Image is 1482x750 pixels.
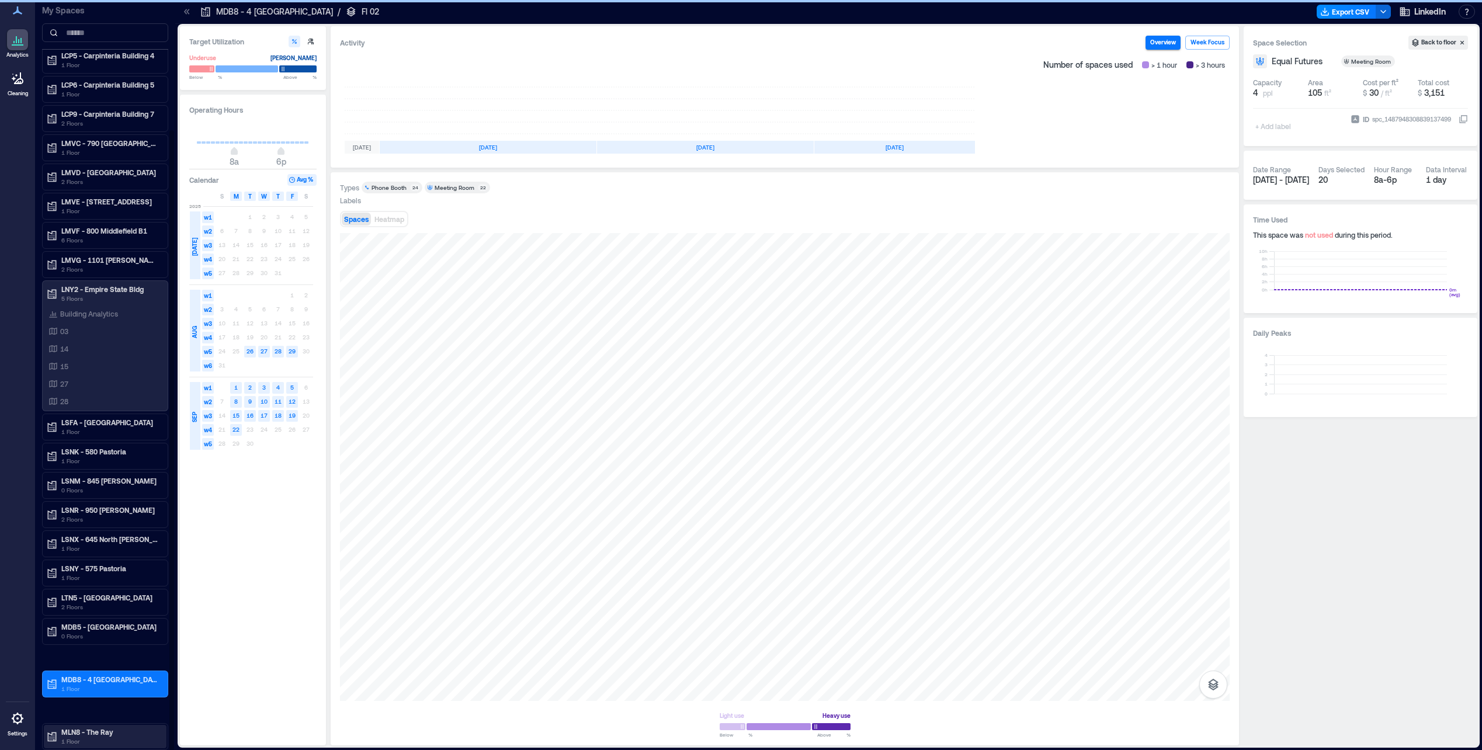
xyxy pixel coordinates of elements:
[61,727,159,737] p: MLN8 - The Ray
[1272,55,1323,67] span: Equal Futures
[1262,271,1268,277] tspan: 4h
[1317,5,1376,19] button: Export CSV
[290,384,294,391] text: 5
[1253,165,1291,174] div: Date Range
[1426,165,1467,174] div: Data Interval
[202,360,214,371] span: w6
[61,447,159,456] p: LSNK - 580 Pastoria
[374,215,404,223] span: Heatmap
[478,184,488,191] div: 22
[61,80,159,89] p: LCP6 - Carpinteria Building 5
[345,141,379,154] div: [DATE]
[61,197,159,206] p: LMVE - [STREET_ADDRESS]
[1272,55,1337,67] button: Equal Futures
[720,731,752,738] span: Below %
[234,384,238,391] text: 1
[232,426,240,433] text: 22
[1381,89,1392,97] span: / ft²
[276,192,280,201] span: T
[1146,36,1181,50] button: Overview
[230,157,239,166] span: 8a
[1418,78,1449,87] div: Total cost
[61,515,159,524] p: 2 Floors
[597,141,814,154] div: [DATE]
[202,239,214,251] span: w3
[340,183,359,192] div: Types
[189,104,317,116] h3: Operating Hours
[61,631,159,641] p: 0 Floors
[3,64,32,100] a: Cleaning
[61,564,159,573] p: LSNY - 575 Pastoria
[202,332,214,343] span: w4
[1265,391,1268,397] tspan: 0
[61,255,159,265] p: LMVG - 1101 [PERSON_NAME] B7
[344,215,369,223] span: Spaces
[61,675,159,684] p: MDB8 - 4 [GEOGRAPHIC_DATA]
[1253,87,1258,99] span: 4
[202,304,214,315] span: w2
[283,74,317,81] span: Above %
[4,704,32,741] a: Settings
[1363,89,1367,97] span: $
[720,710,744,721] div: Light use
[248,192,252,201] span: T
[189,52,216,64] div: Underuse
[189,74,222,81] span: Below %
[1253,78,1282,87] div: Capacity
[60,344,68,353] p: 14
[1253,175,1309,185] span: [DATE] - [DATE]
[60,397,68,406] p: 28
[61,622,159,631] p: MDB5 - [GEOGRAPHIC_DATA]
[61,89,159,99] p: 1 Floor
[261,348,268,355] text: 27
[60,362,68,371] p: 15
[1151,59,1177,71] span: > 1 hour
[1185,36,1230,50] button: Week Focus
[1265,352,1268,358] tspan: 4
[61,544,159,553] p: 1 Floor
[61,476,159,485] p: LSNM - 845 [PERSON_NAME]
[1196,59,1225,71] span: > 3 hours
[60,309,118,318] p: Building Analytics
[372,183,407,192] div: Phone Booth
[1265,362,1268,367] tspan: 3
[61,138,159,148] p: LMVC - 790 [GEOGRAPHIC_DATA] B2
[1418,89,1422,97] span: $
[202,424,214,436] span: w4
[61,119,159,128] p: 2 Floors
[342,213,371,225] button: Spaces
[61,602,159,612] p: 2 Floors
[248,398,252,405] text: 9
[61,485,159,495] p: 0 Floors
[1318,174,1365,186] div: 20
[1305,231,1333,239] span: not used
[1253,214,1468,225] h3: Time Used
[234,192,239,201] span: M
[1371,113,1452,125] div: spc_1487948308839137499
[261,412,268,419] text: 17
[822,710,851,721] div: Heavy use
[202,346,214,357] span: w5
[1308,88,1322,98] span: 105
[202,254,214,265] span: w4
[289,348,296,355] text: 29
[61,593,159,602] p: LTN5 - [GEOGRAPHIC_DATA]
[1363,113,1369,125] span: ID
[202,225,214,237] span: w2
[8,90,28,97] p: Cleaning
[1414,6,1446,18] span: LinkedIn
[202,410,214,422] span: w3
[61,737,159,746] p: 1 Floor
[216,6,333,18] p: MDB8 - 4 [GEOGRAPHIC_DATA]
[220,192,224,201] span: S
[1341,55,1409,67] button: Meeting Room
[276,384,280,391] text: 4
[1324,89,1331,97] span: ft²
[1351,57,1393,65] div: Meeting Room
[362,6,379,18] p: Fl 02
[1253,37,1408,48] h3: Space Selection
[1426,174,1469,186] div: 1 day
[410,184,420,191] div: 24
[1374,174,1417,186] div: 8a - 6p
[287,174,317,186] button: Avg %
